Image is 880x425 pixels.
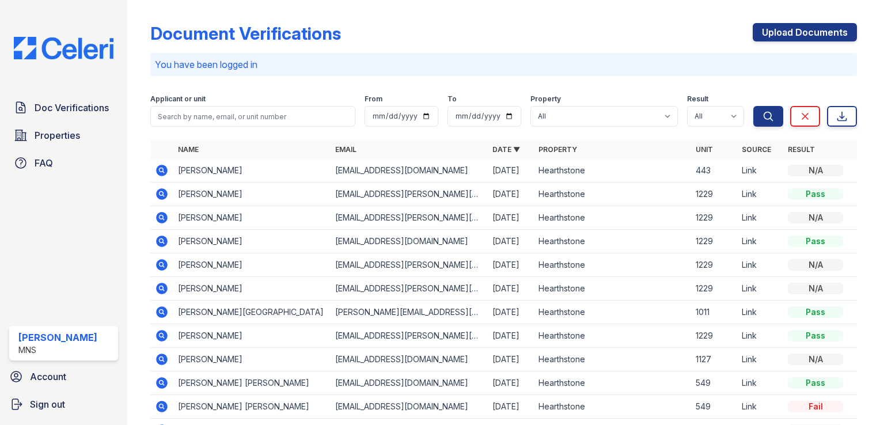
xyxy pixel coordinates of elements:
a: Account [5,365,123,388]
a: FAQ [9,151,118,174]
div: Pass [788,236,843,247]
td: 549 [691,371,737,395]
div: N/A [788,283,843,294]
a: Properties [9,124,118,147]
td: Hearthstone [534,159,691,183]
div: Pass [788,330,843,341]
td: 1229 [691,324,737,348]
td: [EMAIL_ADDRESS][DOMAIN_NAME] [331,395,488,419]
td: [PERSON_NAME] [173,159,331,183]
a: Upload Documents [753,23,857,41]
td: [PERSON_NAME] [173,253,331,277]
div: [PERSON_NAME] [18,331,97,344]
label: Property [530,94,561,104]
a: Result [788,145,815,154]
label: From [365,94,382,104]
span: FAQ [35,156,53,170]
div: N/A [788,259,843,271]
td: [EMAIL_ADDRESS][PERSON_NAME][DOMAIN_NAME] [331,277,488,301]
span: Doc Verifications [35,101,109,115]
td: [PERSON_NAME] [173,206,331,230]
td: 1127 [691,348,737,371]
div: N/A [788,354,843,365]
input: Search by name, email, or unit number [150,106,355,127]
td: Hearthstone [534,371,691,395]
td: Hearthstone [534,301,691,324]
td: [PERSON_NAME] [173,183,331,206]
td: [EMAIL_ADDRESS][DOMAIN_NAME] [331,371,488,395]
label: Applicant or unit [150,94,206,104]
td: [DATE] [488,183,534,206]
p: You have been logged in [155,58,852,71]
div: MNS [18,344,97,356]
td: [EMAIL_ADDRESS][PERSON_NAME][DOMAIN_NAME] [331,324,488,348]
td: [EMAIL_ADDRESS][DOMAIN_NAME] [331,348,488,371]
span: Properties [35,128,80,142]
div: N/A [788,212,843,223]
td: Link [737,253,783,277]
a: Sign out [5,393,123,416]
td: [PERSON_NAME][EMAIL_ADDRESS][DOMAIN_NAME] [331,301,488,324]
td: [DATE] [488,324,534,348]
a: Name [178,145,199,154]
label: Result [687,94,708,104]
a: Source [742,145,771,154]
span: Account [30,370,66,384]
td: [DATE] [488,301,534,324]
td: Hearthstone [534,348,691,371]
div: Fail [788,401,843,412]
td: 1229 [691,230,737,253]
td: [PERSON_NAME] [173,277,331,301]
td: 1229 [691,206,737,230]
a: Date ▼ [492,145,520,154]
td: 549 [691,395,737,419]
td: [PERSON_NAME] [PERSON_NAME] [173,371,331,395]
td: [DATE] [488,253,534,277]
a: Unit [696,145,713,154]
td: Link [737,206,783,230]
td: [DATE] [488,159,534,183]
td: Link [737,371,783,395]
td: [DATE] [488,230,534,253]
div: Pass [788,306,843,318]
div: N/A [788,165,843,176]
img: CE_Logo_Blue-a8612792a0a2168367f1c8372b55b34899dd931a85d93a1a3d3e32e68fde9ad4.png [5,37,123,59]
div: Document Verifications [150,23,341,44]
td: 1229 [691,253,737,277]
td: [PERSON_NAME] [173,324,331,348]
td: Link [737,324,783,348]
td: [DATE] [488,348,534,371]
label: To [447,94,457,104]
td: Hearthstone [534,395,691,419]
td: Hearthstone [534,277,691,301]
td: [PERSON_NAME] [173,348,331,371]
td: [DATE] [488,395,534,419]
a: Property [538,145,577,154]
td: [PERSON_NAME] [173,230,331,253]
div: Pass [788,377,843,389]
td: Hearthstone [534,324,691,348]
td: [EMAIL_ADDRESS][PERSON_NAME][DOMAIN_NAME] [331,206,488,230]
td: 1229 [691,183,737,206]
td: Hearthstone [534,206,691,230]
td: Link [737,230,783,253]
td: Link [737,348,783,371]
td: [PERSON_NAME][GEOGRAPHIC_DATA] [173,301,331,324]
td: 1011 [691,301,737,324]
td: [EMAIL_ADDRESS][PERSON_NAME][DOMAIN_NAME] [331,183,488,206]
td: [EMAIL_ADDRESS][PERSON_NAME][DOMAIN_NAME] [331,253,488,277]
td: [EMAIL_ADDRESS][DOMAIN_NAME] [331,230,488,253]
td: [DATE] [488,206,534,230]
td: Hearthstone [534,230,691,253]
a: Doc Verifications [9,96,118,119]
td: 443 [691,159,737,183]
td: Link [737,301,783,324]
a: Email [335,145,356,154]
td: Link [737,277,783,301]
td: Link [737,183,783,206]
td: [PERSON_NAME] [PERSON_NAME] [173,395,331,419]
td: [DATE] [488,371,534,395]
td: Link [737,395,783,419]
td: [EMAIL_ADDRESS][DOMAIN_NAME] [331,159,488,183]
